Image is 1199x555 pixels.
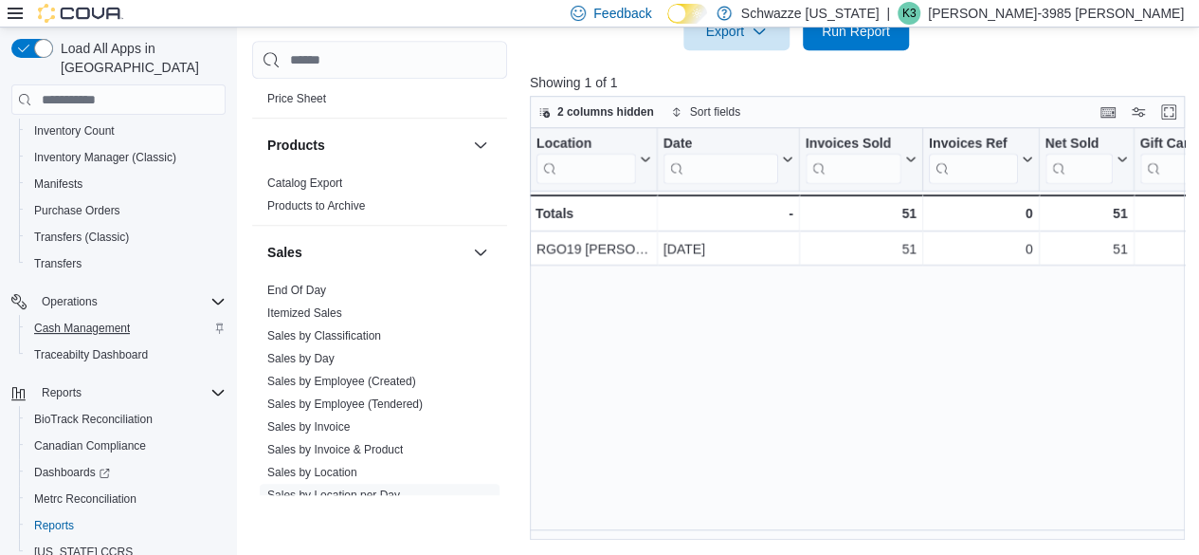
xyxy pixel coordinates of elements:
[19,144,233,171] button: Inventory Manager (Classic)
[267,92,326,105] a: Price Sheet
[27,199,128,222] a: Purchase Orders
[42,294,98,309] span: Operations
[27,435,154,457] a: Canadian Compliance
[1157,101,1180,123] button: Enter fullscreen
[27,146,226,169] span: Inventory Manager (Classic)
[27,488,226,510] span: Metrc Reconciliation
[27,408,160,431] a: BioTrack Reconciliation
[27,173,90,195] a: Manifests
[19,197,233,224] button: Purchase Orders
[663,101,748,123] button: Sort fields
[1045,136,1127,184] button: Net Sold
[929,136,1017,154] div: Invoices Ref
[27,317,137,340] a: Cash Management
[27,173,226,195] span: Manifests
[34,321,130,336] span: Cash Management
[898,2,920,25] div: Kandice-3985 Marquez
[4,379,233,406] button: Reports
[27,120,226,142] span: Inventory Count
[1045,136,1112,154] div: Net Sold
[557,104,654,120] span: 2 columns hidden
[267,397,423,412] span: Sales by Employee (Tendered)
[19,512,233,539] button: Reports
[34,465,110,480] span: Dashboards
[267,283,326,298] span: End Of Day
[27,317,226,340] span: Cash Management
[34,123,115,139] span: Inventory Count
[1097,101,1119,123] button: Keyboard shortcuts
[27,252,226,275] span: Transfers
[902,2,917,25] span: K3
[806,136,901,154] div: Invoices Sold
[806,202,917,225] div: 51
[929,202,1032,225] div: 0
[34,176,82,192] span: Manifests
[34,150,176,165] span: Inventory Manager (Classic)
[34,412,153,427] span: BioTrack Reconciliation
[34,518,74,533] span: Reports
[663,237,793,260] div: [DATE]
[19,486,233,512] button: Metrc Reconciliation
[929,136,1032,184] button: Invoices Ref
[593,4,651,23] span: Feedback
[1045,237,1127,260] div: 51
[536,136,651,184] button: Location
[1127,101,1150,123] button: Display options
[27,120,122,142] a: Inventory Count
[267,176,342,190] a: Catalog Export
[267,489,400,502] a: Sales by Location per Day
[19,433,233,459] button: Canadian Compliance
[4,288,233,315] button: Operations
[34,347,148,362] span: Traceabilty Dashboard
[886,2,890,25] p: |
[267,305,342,321] span: Itemized Sales
[34,290,226,313] span: Operations
[38,4,123,23] img: Cova
[267,352,335,365] a: Sales by Day
[267,199,365,213] a: Products to Archive
[42,385,82,400] span: Reports
[34,203,120,218] span: Purchase Orders
[267,465,357,480] span: Sales by Location
[27,199,226,222] span: Purchase Orders
[531,101,662,123] button: 2 columns hidden
[27,408,226,431] span: BioTrack Reconciliation
[34,230,129,245] span: Transfers (Classic)
[267,176,342,191] span: Catalog Export
[27,226,226,249] span: Transfers (Classic)
[27,252,89,275] a: Transfers
[34,256,82,271] span: Transfers
[267,91,326,106] span: Price Sheet
[663,136,778,154] div: Date
[929,237,1032,260] div: 0
[690,104,740,120] span: Sort fields
[267,442,403,457] span: Sales by Invoice & Product
[267,375,416,388] a: Sales by Employee (Created)
[34,381,226,404] span: Reports
[19,342,233,368] button: Traceabilty Dashboard
[27,343,226,366] span: Traceabilty Dashboard
[741,2,880,25] p: Schwazze [US_STATE]
[34,491,136,507] span: Metrc Reconciliation
[267,329,381,342] a: Sales by Classification
[19,118,233,144] button: Inventory Count
[267,351,335,366] span: Sales by Day
[530,73,1191,92] p: Showing 1 of 1
[267,374,416,389] span: Sales by Employee (Created)
[267,328,381,343] span: Sales by Classification
[663,136,793,184] button: Date
[27,146,184,169] a: Inventory Manager (Classic)
[19,406,233,433] button: BioTrack Reconciliation
[1045,202,1127,225] div: 51
[267,306,342,320] a: Itemized Sales
[536,136,636,154] div: Location
[252,172,507,225] div: Products
[252,87,507,118] div: Pricing
[267,420,350,434] a: Sales by Invoice
[267,243,465,262] button: Sales
[27,343,155,366] a: Traceabilty Dashboard
[469,241,492,264] button: Sales
[34,290,105,313] button: Operations
[536,202,651,225] div: Totals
